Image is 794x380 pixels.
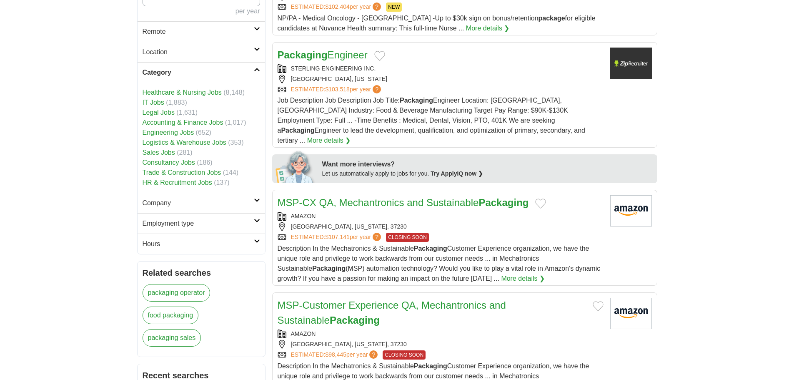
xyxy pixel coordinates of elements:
strong: Packaging [400,97,433,104]
span: $107,141 [325,234,349,240]
h2: Employment type [143,219,254,229]
a: ESTIMATED:$102,404per year? [291,3,383,12]
strong: package [539,15,565,22]
h2: Hours [143,239,254,249]
span: (186) [197,159,212,166]
a: AMAZON [291,213,316,219]
a: packaging sales [143,329,201,347]
a: AMAZON [291,330,316,337]
span: Description In the Mechatronics & Sustainable Customer Experience organization, we have the uniqu... [278,245,601,282]
span: $103,518 [325,86,349,93]
h2: Company [143,198,254,208]
a: Employment type [138,213,265,234]
strong: Packaging [478,197,528,208]
span: (1,017) [225,119,246,126]
a: Consultancy Jobs [143,159,195,166]
span: ? [369,350,378,359]
h2: Category [143,68,254,78]
a: Logistics & Warehouse Jobs [143,139,226,146]
a: MSP-CX QA, Mechantronics and SustainablePackaging [278,197,529,208]
a: Trade & Construction Jobs [143,169,221,176]
div: Want more interviews? [322,159,652,169]
button: Add to favorite jobs [374,51,385,61]
a: Try ApplyIQ now ❯ [431,170,483,177]
span: (137) [214,179,229,186]
span: ? [373,233,381,241]
a: PackagingEngineer [278,49,368,60]
div: Let us automatically apply to jobs for you. [322,169,652,178]
a: More details ❯ [466,23,510,33]
img: Amazon logo [610,298,652,329]
a: Sales Jobs [143,149,175,156]
span: (1,631) [176,109,198,116]
a: Remote [138,21,265,42]
a: ESTIMATED:$103,518per year? [291,85,383,94]
a: Category [138,62,265,83]
a: ESTIMATED:$98,445per year? [291,350,380,360]
a: Healthcare & Nursing Jobs [143,89,222,96]
div: per year [143,6,260,16]
span: (281) [177,149,192,156]
strong: Packaging [312,265,346,272]
a: packaging operator [143,284,210,302]
span: (144) [223,169,238,176]
strong: Packaging [330,315,380,326]
strong: Packaging [278,49,328,60]
span: Job Description Job Description Job Title: Engineer Location: [GEOGRAPHIC_DATA], [GEOGRAPHIC_DATA... [278,97,586,144]
a: Company [138,193,265,213]
a: More details ❯ [307,136,351,146]
span: (1,883) [166,99,187,106]
span: CLOSING SOON [386,233,429,242]
span: $102,404 [325,3,349,10]
img: Amazon logo [610,195,652,226]
span: ? [373,3,381,11]
a: MSP-Customer Experience QA, Mechantronics and SustainablePackaging [278,299,506,326]
span: (652) [196,129,211,136]
a: Engineering Jobs [143,129,194,136]
strong: Packaging [281,127,314,134]
a: Location [138,42,265,62]
a: ESTIMATED:$107,141per year? [291,233,383,242]
h2: Location [143,47,254,57]
h2: Remote [143,27,254,37]
div: [GEOGRAPHIC_DATA], [US_STATE], 37230 [278,340,604,349]
strong: Packaging [414,362,447,370]
img: Company logo [610,48,652,79]
h2: Related searches [143,267,260,279]
a: Hours [138,234,265,254]
span: ? [373,85,381,93]
button: Add to favorite jobs [593,301,604,311]
button: Add to favorite jobs [535,199,546,209]
img: apply-iq-scientist.png [276,150,316,183]
div: [GEOGRAPHIC_DATA], [US_STATE], 37230 [278,222,604,231]
a: More details ❯ [501,274,545,284]
a: Accounting & Finance Jobs [143,119,223,126]
div: STERLING ENGINEERING INC. [278,64,604,73]
div: [GEOGRAPHIC_DATA], [US_STATE] [278,75,604,83]
span: NEW [386,3,402,12]
span: CLOSING SOON [383,350,426,360]
span: (8,148) [223,89,245,96]
strong: Packaging [414,245,447,252]
a: IT Jobs [143,99,164,106]
a: food packaging [143,307,199,324]
span: $98,445 [325,351,346,358]
a: Legal Jobs [143,109,175,116]
span: (353) [228,139,243,146]
a: HR & Recruitment Jobs [143,179,212,186]
span: NP/PA - Medical Oncology - [GEOGRAPHIC_DATA] -Up to $30k sign on bonus/retention for eligible can... [278,15,596,32]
